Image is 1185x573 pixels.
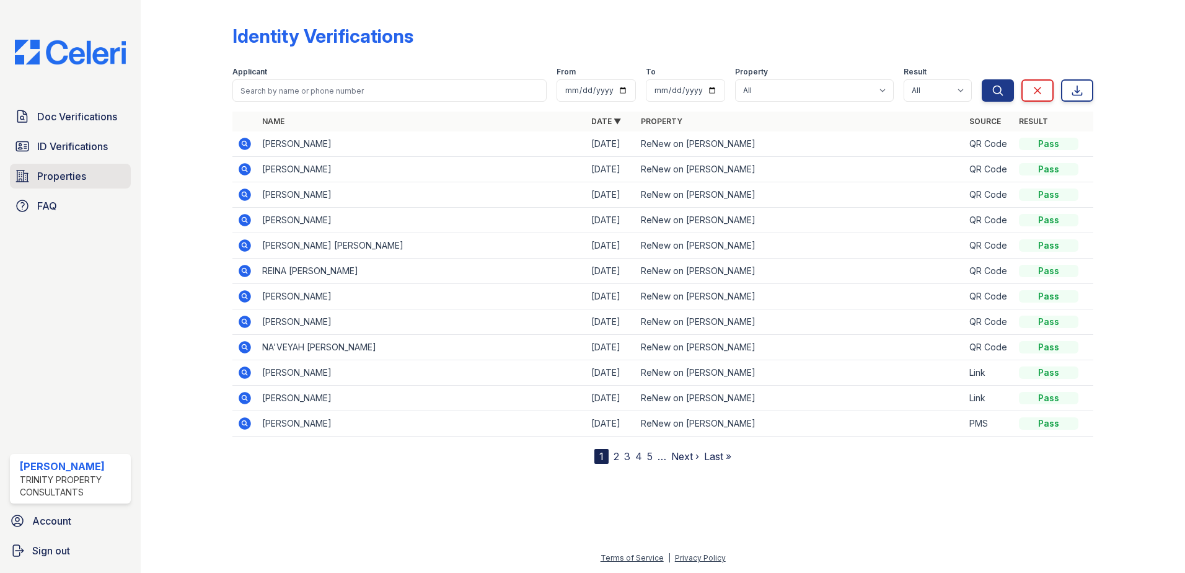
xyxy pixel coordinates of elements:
[964,386,1014,411] td: Link
[5,40,136,64] img: CE_Logo_Blue-a8612792a0a2168367f1c8372b55b34899dd931a85d93a1a3d3e32e68fde9ad4.png
[257,360,586,386] td: [PERSON_NAME]
[636,259,965,284] td: ReNew on [PERSON_NAME]
[586,259,636,284] td: [DATE]
[5,509,136,533] a: Account
[636,157,965,182] td: ReNew on [PERSON_NAME]
[586,335,636,360] td: [DATE]
[257,335,586,360] td: NA'VEYAH [PERSON_NAME]
[668,553,671,562] div: |
[594,449,609,464] div: 1
[10,164,131,189] a: Properties
[586,157,636,182] td: [DATE]
[257,131,586,157] td: [PERSON_NAME]
[636,208,965,233] td: ReNew on [PERSON_NAME]
[37,139,108,154] span: ID Verifications
[1019,290,1078,303] div: Pass
[964,233,1014,259] td: QR Code
[257,259,586,284] td: REINA [PERSON_NAME]
[257,284,586,309] td: [PERSON_NAME]
[964,208,1014,233] td: QR Code
[37,198,57,213] span: FAQ
[232,79,547,102] input: Search by name or phone number
[641,117,682,126] a: Property
[964,360,1014,386] td: Link
[1019,366,1078,379] div: Pass
[586,233,636,259] td: [DATE]
[232,25,413,47] div: Identity Verifications
[591,117,621,126] a: Date ▼
[32,543,70,558] span: Sign out
[1019,316,1078,328] div: Pass
[262,117,284,126] a: Name
[636,411,965,437] td: ReNew on [PERSON_NAME]
[1019,163,1078,175] div: Pass
[964,411,1014,437] td: PMS
[904,67,927,77] label: Result
[586,360,636,386] td: [DATE]
[636,386,965,411] td: ReNew on [PERSON_NAME]
[964,157,1014,182] td: QR Code
[614,450,619,463] a: 2
[1019,138,1078,150] div: Pass
[636,360,965,386] td: ReNew on [PERSON_NAME]
[257,182,586,208] td: [PERSON_NAME]
[646,67,656,77] label: To
[37,109,117,124] span: Doc Verifications
[735,67,768,77] label: Property
[20,459,126,474] div: [PERSON_NAME]
[636,233,965,259] td: ReNew on [PERSON_NAME]
[257,411,586,437] td: [PERSON_NAME]
[964,335,1014,360] td: QR Code
[1019,239,1078,252] div: Pass
[586,182,636,208] td: [DATE]
[586,309,636,335] td: [DATE]
[257,386,586,411] td: [PERSON_NAME]
[964,182,1014,208] td: QR Code
[647,450,653,463] a: 5
[586,386,636,411] td: [DATE]
[704,450,731,463] a: Last »
[257,157,586,182] td: [PERSON_NAME]
[586,208,636,233] td: [DATE]
[636,335,965,360] td: ReNew on [PERSON_NAME]
[675,553,726,562] a: Privacy Policy
[20,474,126,499] div: Trinity Property Consultants
[1019,265,1078,277] div: Pass
[557,67,576,77] label: From
[964,259,1014,284] td: QR Code
[636,182,965,208] td: ReNew on [PERSON_NAME]
[10,104,131,129] a: Doc Verifications
[32,513,71,528] span: Account
[586,284,636,309] td: [DATE]
[671,450,699,463] a: Next ›
[10,134,131,159] a: ID Verifications
[1019,392,1078,404] div: Pass
[586,411,636,437] td: [DATE]
[1019,189,1078,201] div: Pass
[257,208,586,233] td: [PERSON_NAME]
[964,284,1014,309] td: QR Code
[636,284,965,309] td: ReNew on [PERSON_NAME]
[636,131,965,157] td: ReNew on [PERSON_NAME]
[601,553,664,562] a: Terms of Service
[1019,117,1048,126] a: Result
[964,309,1014,335] td: QR Code
[964,131,1014,157] td: QR Code
[37,169,86,184] span: Properties
[969,117,1001,126] a: Source
[5,538,136,563] a: Sign out
[1019,214,1078,226] div: Pass
[586,131,636,157] td: [DATE]
[257,233,586,259] td: [PERSON_NAME] [PERSON_NAME]
[232,67,267,77] label: Applicant
[624,450,630,463] a: 3
[658,449,666,464] span: …
[257,309,586,335] td: [PERSON_NAME]
[10,193,131,218] a: FAQ
[1019,341,1078,353] div: Pass
[636,309,965,335] td: ReNew on [PERSON_NAME]
[635,450,642,463] a: 4
[1019,417,1078,430] div: Pass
